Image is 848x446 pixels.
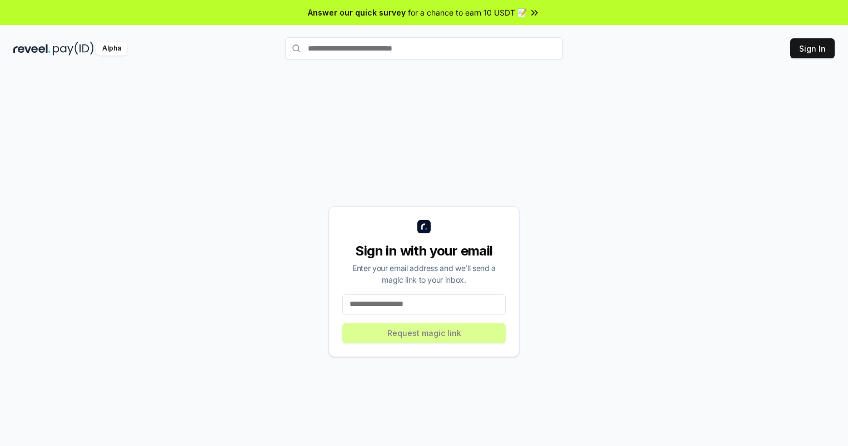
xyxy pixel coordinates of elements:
div: Enter your email address and we’ll send a magic link to your inbox. [342,262,506,285]
button: Sign In [790,38,835,58]
img: reveel_dark [13,42,51,56]
img: pay_id [53,42,94,56]
span: Answer our quick survey [308,7,406,18]
div: Sign in with your email [342,242,506,260]
span: for a chance to earn 10 USDT 📝 [408,7,527,18]
div: Alpha [96,42,127,56]
img: logo_small [417,220,431,233]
